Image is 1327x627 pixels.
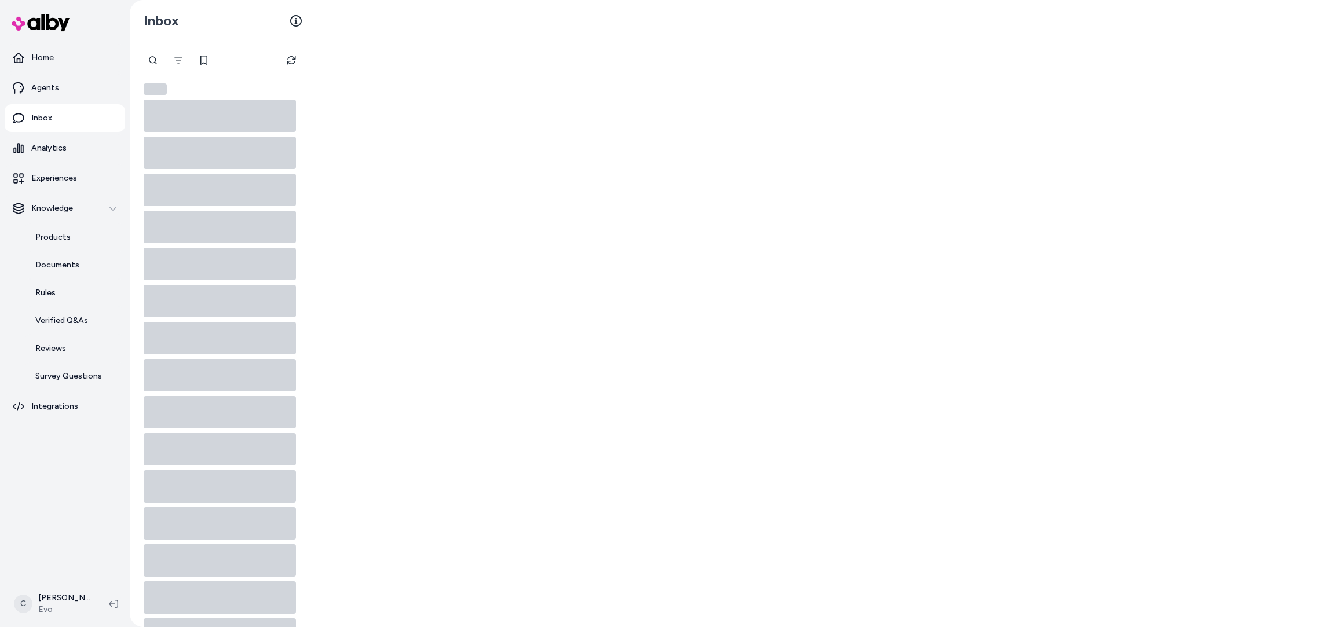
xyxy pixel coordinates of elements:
[38,592,90,604] p: [PERSON_NAME]
[167,49,190,72] button: Filter
[31,52,54,64] p: Home
[14,595,32,613] span: C
[5,164,125,192] a: Experiences
[31,112,52,124] p: Inbox
[35,315,88,327] p: Verified Q&As
[24,279,125,307] a: Rules
[5,44,125,72] a: Home
[144,12,179,30] h2: Inbox
[35,371,102,382] p: Survey Questions
[35,343,66,354] p: Reviews
[5,104,125,132] a: Inbox
[31,173,77,184] p: Experiences
[5,74,125,102] a: Agents
[31,142,67,154] p: Analytics
[31,203,73,214] p: Knowledge
[5,134,125,162] a: Analytics
[24,307,125,335] a: Verified Q&As
[5,393,125,420] a: Integrations
[280,49,303,72] button: Refresh
[31,401,78,412] p: Integrations
[38,604,90,615] span: Evo
[35,287,56,299] p: Rules
[24,335,125,362] a: Reviews
[12,14,70,31] img: alby Logo
[35,259,79,271] p: Documents
[35,232,71,243] p: Products
[5,195,125,222] button: Knowledge
[31,82,59,94] p: Agents
[24,223,125,251] a: Products
[24,362,125,390] a: Survey Questions
[24,251,125,279] a: Documents
[7,585,100,622] button: C[PERSON_NAME]Evo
